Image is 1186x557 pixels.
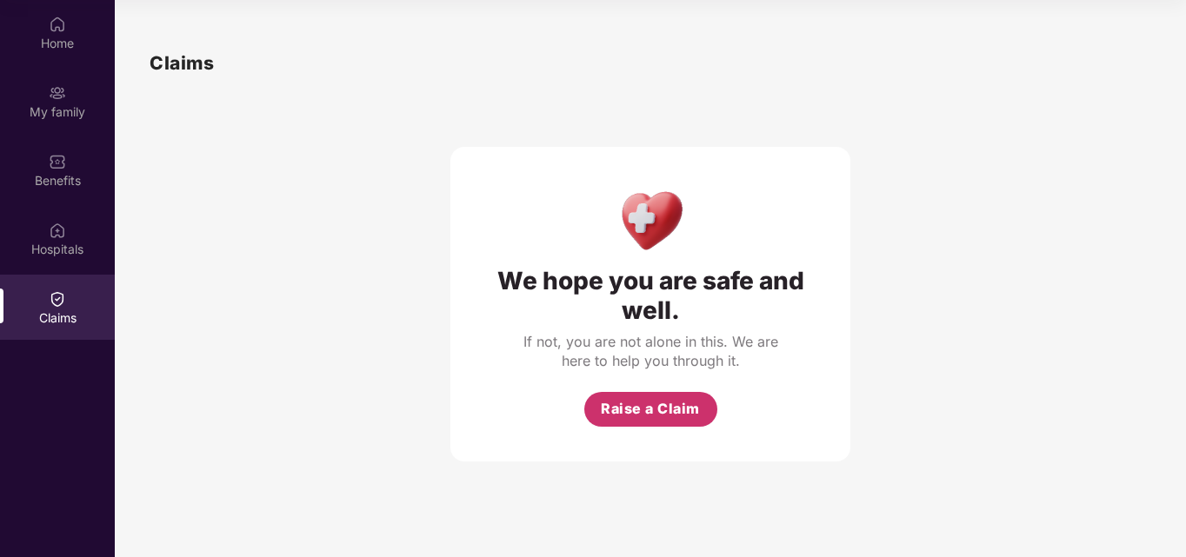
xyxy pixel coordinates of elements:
[613,182,689,257] img: Health Care
[49,153,66,170] img: svg+xml;base64,PHN2ZyBpZD0iQmVuZWZpdHMiIHhtbG5zPSJodHRwOi8vd3d3LnczLm9yZy8yMDAwL3N2ZyIgd2lkdGg9Ij...
[49,84,66,102] img: svg+xml;base64,PHN2ZyB3aWR0aD0iMjAiIGhlaWdodD0iMjAiIHZpZXdCb3g9IjAgMCAyMCAyMCIgZmlsbD0ibm9uZSIgeG...
[49,290,66,308] img: svg+xml;base64,PHN2ZyBpZD0iQ2xhaW0iIHhtbG5zPSJodHRwOi8vd3d3LnczLm9yZy8yMDAwL3N2ZyIgd2lkdGg9IjIwIi...
[485,266,816,325] div: We hope you are safe and well.
[584,392,717,427] button: Raise a Claim
[49,16,66,33] img: svg+xml;base64,PHN2ZyBpZD0iSG9tZSIgeG1sbnM9Imh0dHA6Ly93d3cudzMub3JnLzIwMDAvc3ZnIiB3aWR0aD0iMjAiIG...
[150,49,214,77] h1: Claims
[520,332,781,370] div: If not, you are not alone in this. We are here to help you through it.
[49,222,66,239] img: svg+xml;base64,PHN2ZyBpZD0iSG9zcGl0YWxzIiB4bWxucz0iaHR0cDovL3d3dy53My5vcmcvMjAwMC9zdmciIHdpZHRoPS...
[601,398,700,420] span: Raise a Claim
